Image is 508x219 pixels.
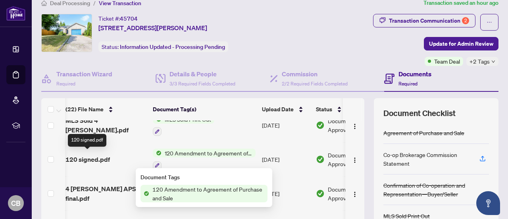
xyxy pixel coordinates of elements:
[313,98,380,120] th: Status
[56,69,112,79] h4: Transaction Wizard
[120,43,225,50] span: Information Updated - Processing Pending
[316,189,325,198] img: Document Status
[383,108,456,119] span: Document Checklist
[140,189,149,198] img: Status Icon
[259,98,313,120] th: Upload Date
[11,198,21,209] span: CB
[398,69,431,79] h4: Documents
[424,37,498,50] button: Update for Admin Review
[149,185,267,202] span: 120 Amendment to Agreement of Purchase and Sale
[398,81,418,87] span: Required
[153,149,256,170] button: Status Icon120 Amendment to Agreement of Purchase and Sale
[462,17,469,24] div: 2
[316,105,332,114] span: Status
[169,81,235,87] span: 3/3 Required Fields Completed
[169,69,235,79] h4: Details & People
[6,6,25,21] img: logo
[56,81,75,87] span: Required
[140,173,267,182] div: Document Tags
[389,14,469,27] div: Transaction Communication
[328,116,377,134] span: Document Approved
[282,81,348,87] span: 2/2 Required Fields Completed
[352,157,358,163] img: Logo
[352,191,358,198] img: Logo
[98,23,207,33] span: [STREET_ADDRESS][PERSON_NAME]
[348,153,361,166] button: Logo
[328,185,377,202] span: Document Approved
[316,155,325,164] img: Document Status
[434,57,460,66] span: Team Deal
[150,98,259,120] th: Document Tag(s)
[348,119,361,132] button: Logo
[153,149,162,157] img: Status Icon
[62,98,150,120] th: (22) File Name
[352,123,358,130] img: Logo
[153,115,214,136] button: Status IconMLS Sold Print Out
[383,128,464,137] div: Agreement of Purchase and Sale
[429,37,493,50] span: Update for Admin Review
[383,150,470,168] div: Co-op Brokerage Commission Statement
[470,57,490,66] span: +2 Tags
[68,134,106,147] div: 120 signed.pdf
[491,60,495,64] span: down
[259,176,313,211] td: [DATE]
[476,191,500,215] button: Open asap
[65,155,110,164] span: 120 signed.pdf
[282,69,348,79] h4: Commission
[383,181,489,198] div: Confirmation of Co-operation and Representation—Buyer/Seller
[120,15,138,22] span: 45704
[65,116,146,135] span: MLS Sold 4 [PERSON_NAME].pdf
[65,184,146,203] span: 4 [PERSON_NAME] APS final.pdf
[487,19,492,25] span: ellipsis
[316,121,325,130] img: Document Status
[162,149,256,157] span: 120 Amendment to Agreement of Purchase and Sale
[42,14,92,52] img: IMG-S12279428_1.jpg
[259,142,313,176] td: [DATE]
[259,109,313,143] td: [DATE]
[98,14,138,23] div: Ticket #:
[348,187,361,200] button: Logo
[373,14,475,27] button: Transaction Communication2
[328,151,377,168] span: Document Approved
[98,41,228,52] div: Status:
[65,105,104,114] span: (22) File Name
[262,105,294,114] span: Upload Date
[41,0,47,6] span: home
